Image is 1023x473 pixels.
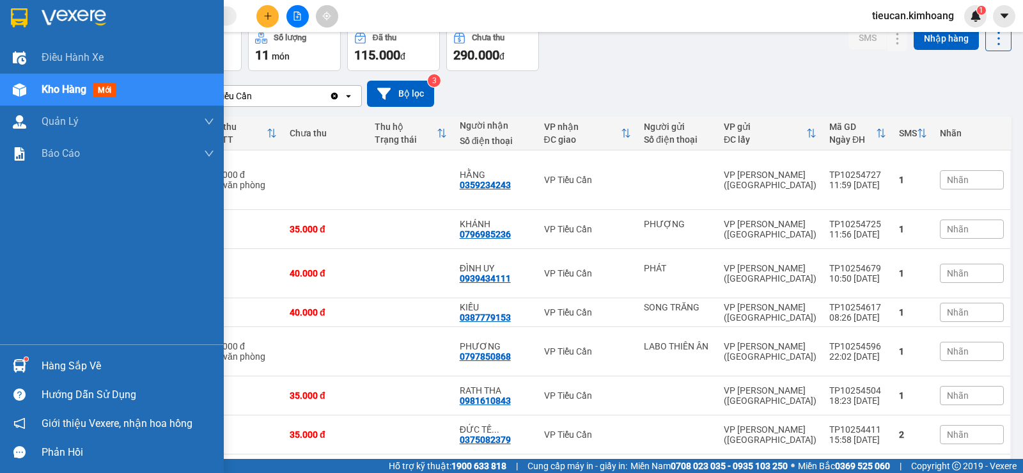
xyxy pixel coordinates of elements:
div: 1 [899,346,927,357]
div: 15:58 [DATE] [829,435,886,445]
div: 08:26 [DATE] [829,312,886,323]
div: 0387779153 [460,312,511,323]
div: Mã GD [829,122,876,132]
div: ĐỨC TẾ ĐƯỜNG ( HẢI) [460,424,531,435]
div: TP10254504 [829,385,886,396]
span: Nhãn [947,390,969,401]
th: Toggle SortBy [823,116,893,150]
div: Người nhận [460,120,531,131]
div: TP10254725 [829,219,886,229]
th: Toggle SortBy [203,116,283,150]
div: ĐÌNH UY [460,263,531,273]
div: VP gửi [724,122,806,132]
div: 1 [899,224,927,234]
span: file-add [293,12,302,20]
img: icon-new-feature [970,10,981,22]
span: notification [13,417,26,429]
div: SMS [899,128,917,138]
div: PHƯỢNG [644,219,711,229]
span: tieucan.kimhoang [862,8,964,24]
button: Chưa thu290.000đ [446,25,539,71]
span: Miền Nam [630,459,788,473]
div: Tại văn phòng [210,351,277,362]
div: PHƯƠNG [460,341,531,351]
div: 35.000 đ [290,224,362,234]
span: copyright [952,461,961,470]
div: TP10254411 [829,424,886,435]
strong: 1900 633 818 [451,461,506,471]
div: Thu hộ [375,122,437,132]
span: 115.000 [354,47,400,63]
div: 40.000 đ [290,268,362,278]
span: Nhãn [947,429,969,440]
div: Hàng sắp về [42,357,214,376]
button: Số lượng11món [248,25,341,71]
div: VP nhận [544,122,621,132]
div: VP Tiểu Cần [544,390,631,401]
span: Miền Bắc [798,459,890,473]
div: Người gửi [644,122,711,132]
div: VP Tiểu Cần [544,429,631,440]
div: Đã thu [373,33,396,42]
div: RATH THA [460,385,531,396]
div: VP [PERSON_NAME] ([GEOGRAPHIC_DATA]) [724,263,816,284]
div: TP10254679 [829,263,886,273]
img: solution-icon [13,147,26,161]
div: VP [PERSON_NAME] ([GEOGRAPHIC_DATA]) [724,424,816,445]
div: TP10254596 [829,341,886,351]
span: | [900,459,902,473]
span: 11 [255,47,269,63]
span: Nhãn [947,307,969,317]
div: VP Tiểu Cần [544,346,631,357]
span: Cung cấp máy in - giấy in: [527,459,627,473]
span: question-circle [13,389,26,401]
div: 0797850868 [460,351,511,362]
span: | [516,459,518,473]
div: SONG TRĂNG [644,302,711,312]
div: Đã thu [210,122,267,132]
div: Chưa thu [472,33,504,42]
div: 0981610843 [460,396,511,406]
span: đ [499,51,504,61]
span: down [204,148,214,159]
button: aim [316,5,338,28]
strong: 0369 525 060 [835,461,890,471]
div: Hướng dẫn sử dụng [42,385,214,405]
svg: Clear value [329,91,340,101]
svg: open [343,91,354,101]
div: VP [PERSON_NAME] ([GEOGRAPHIC_DATA]) [724,219,816,239]
div: Trạng thái [375,134,437,145]
th: Toggle SortBy [368,116,453,150]
div: Số lượng [274,33,306,42]
div: 11:59 [DATE] [829,180,886,190]
th: Toggle SortBy [538,116,637,150]
div: HẰNG [460,170,531,180]
div: Nhãn [940,128,1004,138]
span: down [204,116,214,127]
span: 290.000 [453,47,499,63]
div: 18:23 [DATE] [829,396,886,406]
div: 0939434111 [460,273,511,284]
div: KIỀU [460,302,531,312]
img: warehouse-icon [13,115,26,129]
div: Ngày ĐH [829,134,876,145]
button: Đã thu115.000đ [347,25,440,71]
div: TP10254617 [829,302,886,312]
span: Hỗ trợ kỹ thuật: [389,459,506,473]
div: VP Tiểu Cần [204,90,252,102]
div: 1 [899,268,927,278]
span: Nhãn [947,346,969,357]
sup: 1 [24,357,28,361]
sup: 3 [428,74,441,87]
div: Phản hồi [42,443,214,462]
div: VP [PERSON_NAME] ([GEOGRAPHIC_DATA]) [724,385,816,406]
div: 0796985236 [460,229,511,239]
span: Quản Lý [42,113,79,129]
span: Nhãn [947,224,969,234]
div: PHÁT [644,263,711,273]
div: Số điện thoại [644,134,711,145]
div: Tại văn phòng [210,180,277,190]
div: HTTT [210,134,267,145]
button: file-add [286,5,309,28]
div: Số điện thoại [460,136,531,146]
